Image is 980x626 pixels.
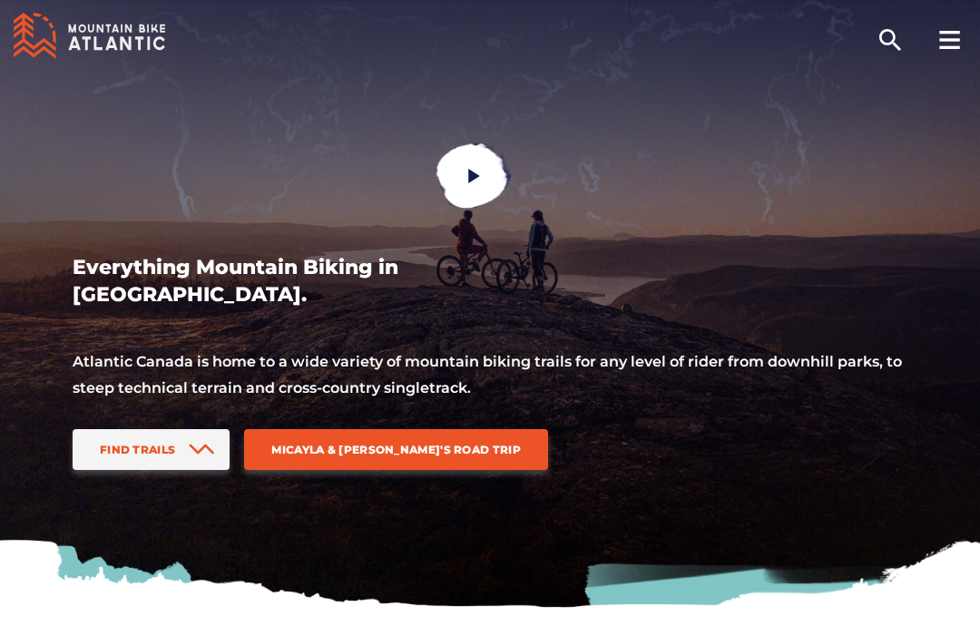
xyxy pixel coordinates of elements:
span: Micayla & [PERSON_NAME]'s Road Trip [271,443,521,456]
a: Find Trails [73,429,230,470]
ion-icon: search [876,25,905,54]
h1: Everything Mountain Biking in [GEOGRAPHIC_DATA]. [73,254,481,308]
p: Atlantic Canada is home to a wide variety of mountain biking trails for any level of rider from d... [73,349,907,402]
a: Micayla & [PERSON_NAME]'s Road Trip [244,429,548,470]
span: Find Trails [100,443,175,456]
ion-icon: play [465,167,484,185]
